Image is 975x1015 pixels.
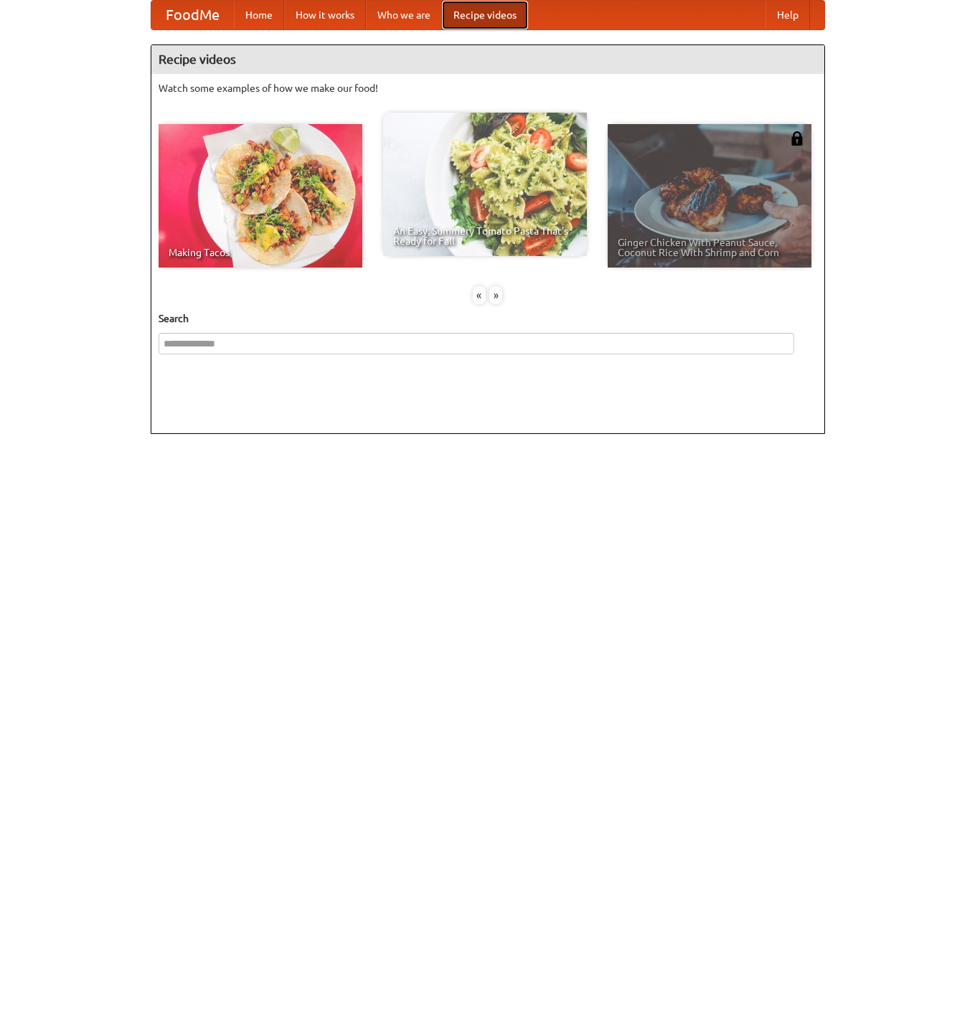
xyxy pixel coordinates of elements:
span: An Easy, Summery Tomato Pasta That's Ready for Fall [393,226,577,246]
div: « [473,286,486,304]
a: An Easy, Summery Tomato Pasta That's Ready for Fall [383,113,587,256]
h4: Recipe videos [151,45,824,74]
a: Who we are [366,1,442,29]
a: Help [766,1,810,29]
a: Recipe videos [442,1,528,29]
span: Making Tacos [169,247,352,258]
a: Home [234,1,284,29]
p: Watch some examples of how we make our food! [159,81,817,95]
a: Making Tacos [159,124,362,268]
a: How it works [284,1,366,29]
img: 483408.png [790,131,804,146]
div: » [489,286,502,304]
a: FoodMe [151,1,234,29]
h5: Search [159,311,817,326]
